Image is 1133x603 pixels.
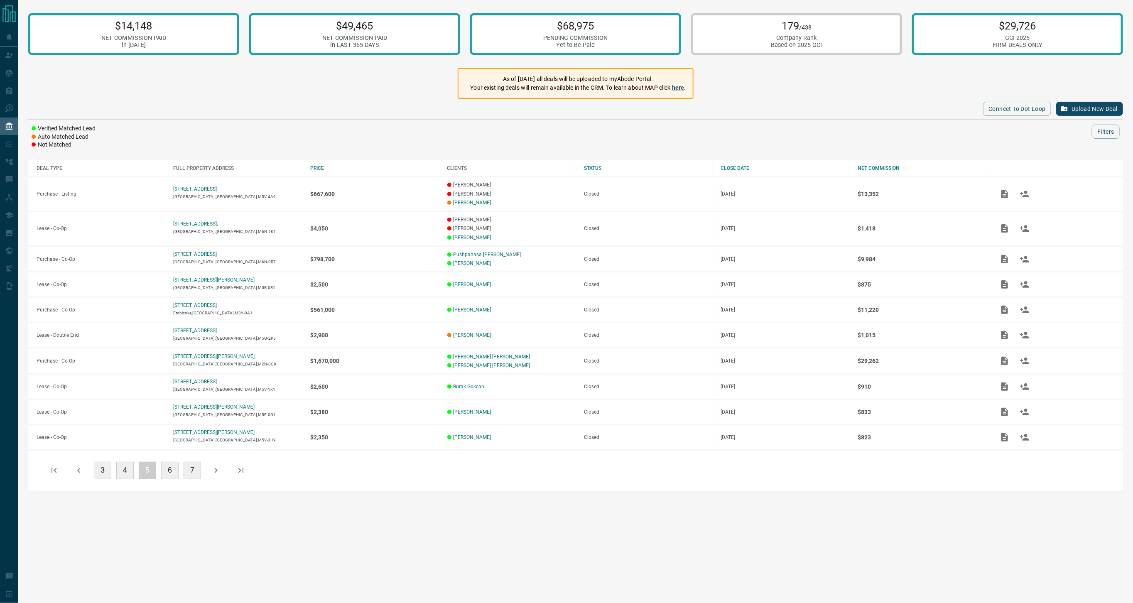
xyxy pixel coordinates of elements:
[1015,332,1035,338] span: Match Clients
[584,332,713,338] div: Closed
[1015,191,1035,196] span: Match Clients
[858,434,986,441] p: $823
[32,133,96,141] li: Auto Matched Lead
[584,409,713,415] div: Closed
[37,256,165,262] p: Purchase - Co-Op
[721,256,850,262] p: [DATE]
[174,429,255,435] a: [STREET_ADDRESS][PERSON_NAME]
[447,165,576,171] div: CLIENTS
[858,409,986,415] p: $833
[174,221,218,227] p: [STREET_ADDRESS],
[1015,383,1035,389] span: Match Clients
[37,409,165,415] p: Lease - Co-Op
[584,256,713,262] div: Closed
[995,191,1015,196] span: Add / View Documents
[544,20,608,32] p: $68,975
[37,226,165,231] p: Lease - Co-Op
[995,434,1015,440] span: Add / View Documents
[995,358,1015,363] span: Add / View Documents
[1015,409,1035,414] span: Match Clients
[454,252,521,257] a: Pushpahasa [PERSON_NAME]
[174,260,302,264] p: [GEOGRAPHIC_DATA],[GEOGRAPHIC_DATA],M6N-0B7
[584,384,713,390] div: Closed
[310,358,439,364] p: $1,670,000
[161,462,179,479] button: 6
[993,20,1042,32] p: $29,726
[858,332,986,338] p: $1,015
[995,409,1015,414] span: Add / View Documents
[174,194,302,199] p: [GEOGRAPHIC_DATA],[GEOGRAPHIC_DATA],M5V-4A9
[584,191,713,197] div: Closed
[174,165,302,171] div: FULL PROPERTY ADDRESS
[995,256,1015,262] span: Add / View Documents
[37,307,165,313] p: Purchase - Co-Op
[32,141,96,149] li: Not Matched
[721,282,850,287] p: [DATE]
[470,83,686,92] p: Your existing deals will remain available in the CRM. To learn about MAP click .
[1092,125,1120,139] button: Filters
[174,412,302,417] p: [GEOGRAPHIC_DATA],[GEOGRAPHIC_DATA],M5E-0G1
[37,358,165,364] p: Purchase - Co-Op
[310,383,439,390] p: $2,600
[983,102,1051,116] button: Connect to Dot Loop
[1015,226,1035,231] span: Match Clients
[310,281,439,288] p: $2,500
[721,165,850,171] div: CLOSE DATE
[174,328,217,333] a: [STREET_ADDRESS]
[174,404,255,410] a: [STREET_ADDRESS][PERSON_NAME]
[174,302,217,308] p: [STREET_ADDRESS]
[174,353,255,359] a: [STREET_ADDRESS][PERSON_NAME]
[584,434,713,440] div: Closed
[101,34,166,42] div: NET COMMISSION PAID
[454,307,491,313] a: [PERSON_NAME]
[995,282,1015,287] span: Add / View Documents
[1015,307,1035,313] span: Match Clients
[139,462,156,479] button: 5
[174,438,302,442] p: [GEOGRAPHIC_DATA],[GEOGRAPHIC_DATA],M5V-3H9
[1015,434,1035,440] span: Match Clients
[101,20,166,32] p: $14,148
[94,462,111,479] button: 3
[37,191,165,197] p: Purchase - Listing
[858,281,986,288] p: $875
[858,383,986,390] p: $910
[858,225,986,232] p: $1,418
[454,409,491,415] a: [PERSON_NAME]
[174,311,302,315] p: Etobicoke,[GEOGRAPHIC_DATA],M8Y-0A1
[995,383,1015,389] span: Add / View Documents
[310,306,439,313] p: $561,000
[454,200,491,206] a: [PERSON_NAME]
[721,409,850,415] p: [DATE]
[584,165,713,171] div: STATUS
[310,409,439,415] p: $2,380
[454,434,491,440] a: [PERSON_NAME]
[995,226,1015,231] span: Add / View Documents
[174,186,217,192] a: [STREET_ADDRESS]
[37,165,165,171] div: DEAL TYPE
[37,332,165,338] p: Lease - Double End
[544,34,608,42] div: PENDING COMMISSION
[322,34,387,42] div: NET COMMISSION PAID
[454,354,530,360] a: [PERSON_NAME] [PERSON_NAME]
[447,182,576,188] p: [PERSON_NAME]
[174,379,217,385] a: [STREET_ADDRESS]
[771,34,822,42] div: Company Rank
[101,42,166,49] div: in [DATE]
[454,282,491,287] a: [PERSON_NAME]
[858,306,986,313] p: $11,220
[37,384,165,390] p: Lease - Co-Op
[174,251,217,257] a: [STREET_ADDRESS]
[174,277,255,283] a: [STREET_ADDRESS][PERSON_NAME]
[454,235,491,240] a: [PERSON_NAME]
[174,229,302,234] p: [GEOGRAPHIC_DATA],[GEOGRAPHIC_DATA],M6N-1K1
[37,434,165,440] p: Lease - Co-Op
[584,226,713,231] div: Closed
[1015,282,1035,287] span: Match Clients
[322,20,387,32] p: $49,465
